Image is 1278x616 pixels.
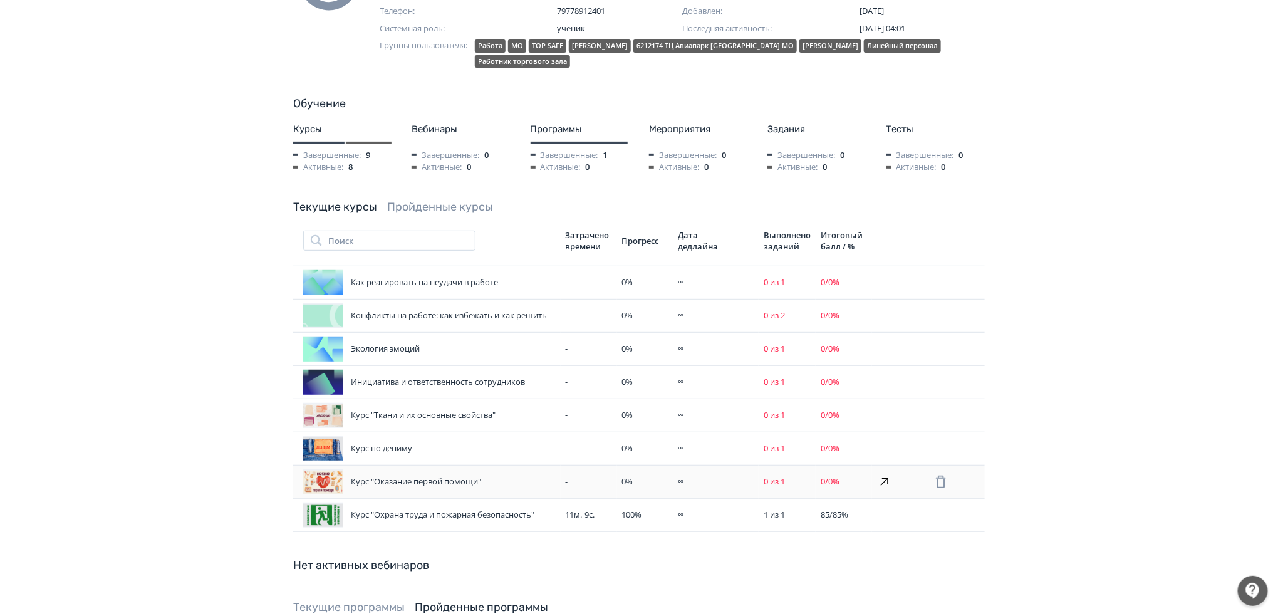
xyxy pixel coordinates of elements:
span: 0 / 0 % [821,343,839,354]
div: - [566,310,612,322]
span: 8 [348,161,353,174]
div: - [566,276,612,289]
span: 0 / 0 % [821,409,839,420]
span: 0 % [622,476,633,487]
span: Телефон: [380,5,505,18]
span: Завершенные: [767,149,835,162]
span: Группы пользователя: [380,39,470,70]
div: Дата дедлайна [678,229,722,252]
span: 0 [823,161,827,174]
span: 0 [586,161,590,174]
a: Пройденные программы [415,600,548,614]
span: 1 [603,149,608,162]
span: 11м. [566,509,583,520]
span: Завершенные: [293,149,361,162]
span: 0 / 0 % [821,276,839,288]
a: Текущие программы [293,600,405,614]
span: 0 из 1 [764,376,785,387]
span: 0 % [622,376,633,387]
span: 9с. [584,509,595,520]
div: - [566,409,612,422]
span: [DATE] [860,5,884,16]
span: Активные: [531,161,581,174]
span: 0 из 1 [764,276,785,288]
span: 0 % [622,343,633,354]
span: 0 [467,161,471,174]
span: 0 / 0 % [821,442,839,454]
div: ∞ [678,276,754,289]
span: 79778912401 [557,5,682,18]
span: 0 из 1 [764,343,785,354]
span: [DATE] 04:01 [860,23,905,34]
span: Завершенные: [649,149,717,162]
div: Программы [531,122,629,137]
div: ∞ [678,409,754,422]
div: - [566,343,612,355]
div: Тесты [886,122,985,137]
span: 0 из 1 [764,476,785,487]
div: Затрачено времени [566,229,612,252]
div: Мероприятия [649,122,747,137]
span: 0 из 1 [764,442,785,454]
div: ∞ [678,343,754,355]
a: Пройденные курсы [387,200,493,214]
div: Прогресс [622,235,668,246]
div: - [566,376,612,389]
div: Итоговый балл / % [821,229,867,252]
span: ученик [557,23,682,35]
div: Нет активных вебинаров [293,557,985,574]
div: Инициатива и ответственность сотрудников [303,370,556,395]
span: 0 [959,149,964,162]
div: Курс "Охрана труда и пожарная безопасность" [303,503,556,528]
span: 100 % [622,509,642,520]
div: Обучение [293,95,985,112]
span: 85 / 85 % [821,509,848,520]
span: Активные: [767,161,818,174]
span: Системная роль: [380,23,505,35]
span: 0 [704,161,709,174]
span: 0 [840,149,844,162]
span: Активные: [886,161,937,174]
span: 0 [942,161,946,174]
div: Курс "Оказание первой помощи" [303,469,556,494]
div: Работа [475,39,506,53]
div: - [566,442,612,455]
span: 0 / 0 % [821,476,839,487]
div: Выполнено заданий [764,229,811,252]
span: 9 [366,149,370,162]
span: 0 % [622,409,633,420]
div: Вебинары [412,122,510,137]
span: 0 % [622,276,633,288]
span: 0 [484,149,489,162]
span: Завершенные: [412,149,479,162]
div: Задания [767,122,866,137]
span: 0 из 1 [764,409,785,420]
span: 0 / 0 % [821,310,839,321]
div: TOP SAFE [529,39,566,53]
div: Линейный персонал [864,39,941,53]
span: 1 из 1 [764,509,785,520]
div: 6212174 ТЦ Авиапарк [GEOGRAPHIC_DATA] МО [633,39,797,53]
div: - [566,476,612,488]
div: [PERSON_NAME] [569,39,631,53]
div: ∞ [678,376,754,389]
div: [PERSON_NAME] [799,39,861,53]
div: ∞ [678,476,754,488]
span: 0 из 2 [764,310,785,321]
div: ∞ [678,310,754,322]
div: Курсы [293,122,392,137]
span: 0 / 0 % [821,376,839,387]
div: МО [508,39,526,53]
span: Завершенные: [531,149,598,162]
span: 0 [722,149,726,162]
div: Курс по дениму [303,436,556,461]
div: Курс "Ткани и их основные свойства" [303,403,556,428]
span: 0 % [622,310,633,321]
div: Работник торгового зала [475,55,570,68]
div: Экология эмоций [303,337,556,362]
span: Активные: [293,161,343,174]
div: Конфликты на работе: как избежать и как решить [303,303,556,328]
a: Текущие курсы [293,200,377,214]
span: Завершенные: [886,149,954,162]
span: Активные: [412,161,462,174]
